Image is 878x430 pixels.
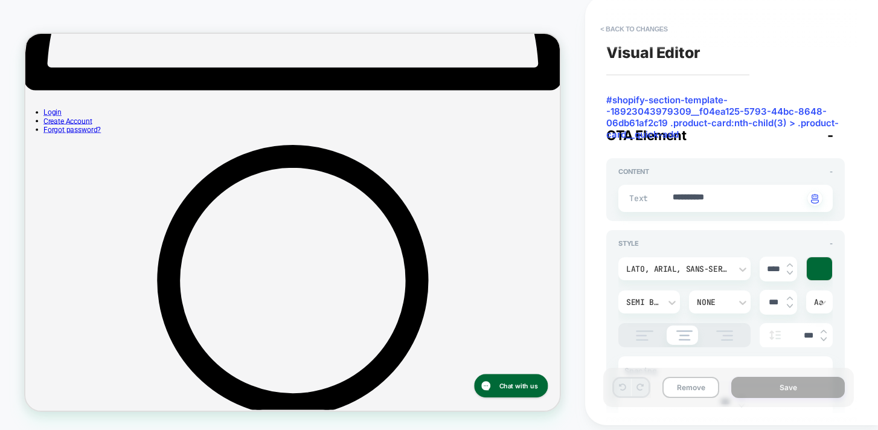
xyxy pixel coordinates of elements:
[24,99,48,111] a: Login
[6,4,104,36] button: Gorgias live chat
[24,122,101,133] a: Forgot password?
[670,330,699,341] img: align text center
[629,193,644,204] span: Text
[606,43,700,62] span: Visual Editor
[618,239,638,248] span: Style
[830,239,833,248] span: -
[827,127,833,143] span: -
[787,271,793,275] img: down
[39,14,91,26] h2: Chat with us
[830,167,833,176] span: -
[766,330,784,340] img: line height
[594,19,674,39] button: < Back to changes
[787,296,793,301] img: up
[24,111,89,122] a: Create Account
[731,377,845,398] button: Save
[821,337,827,342] img: down
[662,377,719,398] button: Remove
[630,330,660,341] img: align text left
[618,167,649,176] span: Content
[811,194,819,204] img: edit with ai
[787,263,793,268] img: up
[697,297,731,307] div: None
[624,366,656,376] span: Spacing
[814,297,825,307] div: Aa
[606,94,845,106] span: #shopify-section-template--18923043979309__f04ea125-5793-44bc-8648-06db61af2c19 .product-card:nth...
[626,264,731,274] div: Lato, Arial, sans-serif
[626,297,660,307] div: Semi Bold
[710,330,740,341] img: align text right
[821,329,827,334] img: up
[787,304,793,309] img: down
